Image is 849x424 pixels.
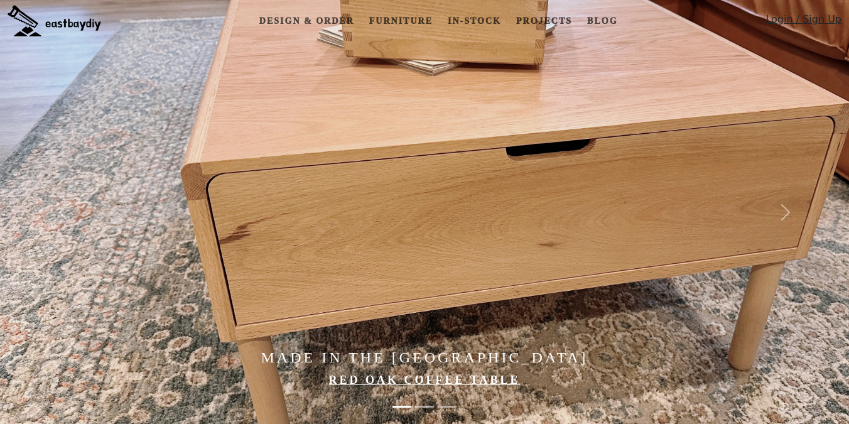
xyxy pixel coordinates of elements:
[329,374,521,386] a: Red Oak Coffee Table
[511,9,577,33] a: Projects
[8,5,101,36] img: eastbaydiy
[443,9,506,33] a: In-stock
[415,400,434,414] button: Elevate Your Home with Handcrafted Japanese-Style Furniture
[438,400,457,414] button: Made in the Bay Area
[254,9,359,33] a: Design & Order
[765,12,841,33] a: Login / Sign Up
[392,400,411,414] button: Made in the Bay Area
[364,9,438,33] a: Furniture
[582,9,622,33] a: Blog
[127,349,722,367] h4: Made in the [GEOGRAPHIC_DATA]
